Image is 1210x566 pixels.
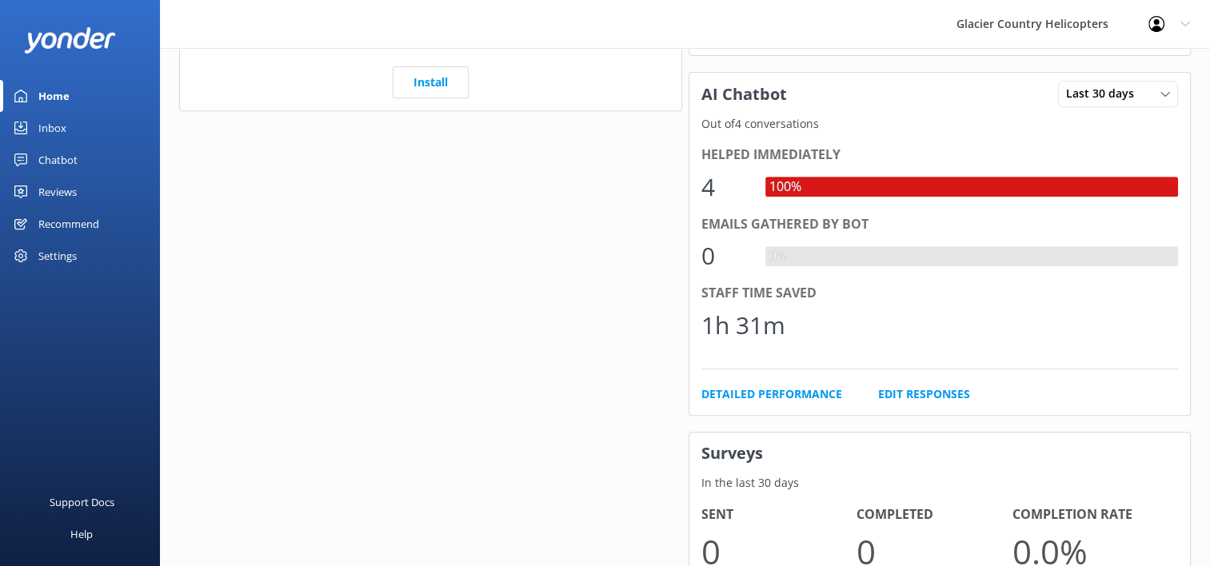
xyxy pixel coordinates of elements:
div: Inbox [38,112,66,144]
div: Staff time saved [701,283,1179,304]
a: Edit Responses [878,385,970,403]
h3: Surveys [689,432,1191,474]
div: Recommend [38,208,99,240]
h4: Completion Rate [1012,504,1168,525]
a: Detailed Performance [701,385,842,403]
div: Settings [38,240,77,272]
a: Install [393,66,469,98]
div: Chatbot [38,144,78,176]
div: Help [70,518,93,550]
div: Emails gathered by bot [701,214,1179,235]
span: Last 30 days [1066,85,1144,102]
div: 0 [701,237,749,275]
div: 0% [765,246,791,267]
p: Out of 4 conversations [689,115,1191,133]
h4: Completed [857,504,1012,525]
div: Home [38,80,70,112]
div: 100% [765,177,805,197]
div: 4 [701,168,749,206]
div: 1h 31m [701,306,785,345]
div: Support Docs [50,486,114,518]
p: In the last 30 days [689,474,1191,492]
h3: AI Chatbot [689,74,799,115]
h4: Sent [701,504,857,525]
img: yonder-white-logo.png [24,27,116,54]
div: Helped immediately [701,145,1179,165]
div: Reviews [38,176,77,208]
